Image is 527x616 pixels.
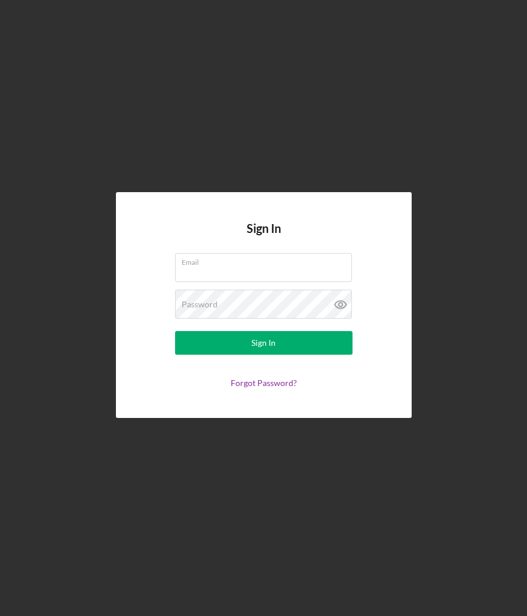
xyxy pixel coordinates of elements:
div: Sign In [251,331,276,355]
button: Sign In [175,331,353,355]
a: Forgot Password? [231,378,297,388]
label: Email [182,254,352,267]
label: Password [182,300,218,309]
h4: Sign In [247,222,281,253]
